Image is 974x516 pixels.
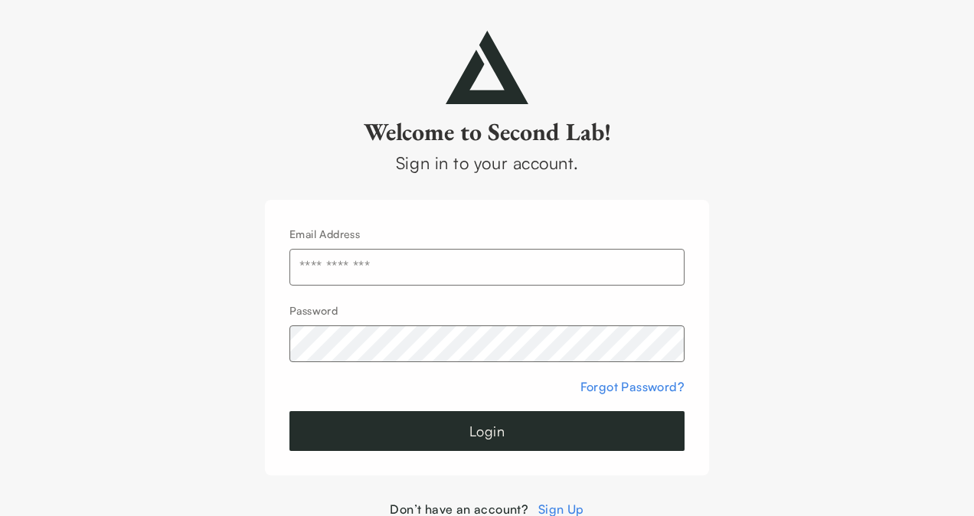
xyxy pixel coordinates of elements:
[289,411,685,451] button: Login
[265,116,709,147] h2: Welcome to Second Lab!
[446,31,528,104] img: secondlab-logo
[289,304,338,317] label: Password
[580,379,685,394] a: Forgot Password?
[265,150,709,175] div: Sign in to your account.
[289,227,360,240] label: Email Address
